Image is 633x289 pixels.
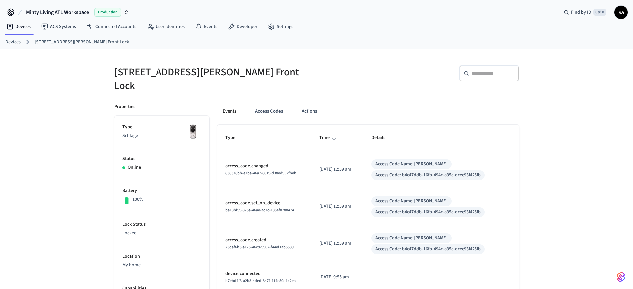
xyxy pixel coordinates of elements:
[375,172,481,179] div: Access Code: b4c47ddb-16fb-494c-a35c-dcec93f425fb
[1,21,36,33] a: Devices
[122,187,201,194] p: Battery
[225,270,303,277] p: device.connected
[132,196,143,203] p: 100%
[225,163,303,170] p: access_code.changed
[225,244,294,250] span: 23daf6b3-a175-46c9-9902-f44ef1ab5589
[375,235,448,242] div: Access Code Name: [PERSON_NAME]
[94,8,121,17] span: Production
[122,253,201,260] p: Location
[190,21,223,33] a: Events
[5,39,21,46] a: Devices
[371,133,394,143] span: Details
[296,103,322,119] button: Actions
[114,103,135,110] p: Properties
[122,262,201,269] p: My home
[319,203,355,210] p: [DATE] 12:39 am
[375,161,448,168] div: Access Code Name: [PERSON_NAME]
[319,166,355,173] p: [DATE] 12:39 am
[217,103,519,119] div: ant example
[142,21,190,33] a: User Identities
[26,8,89,16] span: Minty Living ATL Workspace
[263,21,299,33] a: Settings
[217,103,242,119] button: Events
[36,21,81,33] a: ACS Systems
[225,207,294,213] span: ba13bf99-375a-46ae-ac7c-185ef0780474
[225,278,296,284] span: b7ebd4f3-a2b3-4ded-847f-414e50d1c2ea
[375,198,448,205] div: Access Code Name: [PERSON_NAME]
[122,155,201,162] p: Status
[225,170,296,176] span: 838378bb-e7ba-46a7-8619-d38ed952fbeb
[614,6,628,19] button: KA
[225,237,303,244] p: access_code.created
[225,200,303,207] p: access_code.set_on_device
[114,65,313,93] h5: [STREET_ADDRESS][PERSON_NAME] Front Lock
[128,164,141,171] p: Online
[319,133,338,143] span: Time
[617,272,625,282] img: SeamLogoGradient.69752ec5.svg
[185,124,201,140] img: Yale Assure Touchscreen Wifi Smart Lock, Satin Nickel, Front
[122,124,201,131] p: Type
[81,21,142,33] a: Connected Accounts
[122,132,201,139] p: Schlage
[250,103,288,119] button: Access Codes
[319,274,355,281] p: [DATE] 9:55 am
[319,240,355,247] p: [DATE] 12:39 am
[223,21,263,33] a: Developer
[593,9,606,16] span: Ctrl K
[615,6,627,18] span: KA
[571,9,591,16] span: Find by ID
[225,133,244,143] span: Type
[35,39,129,46] a: [STREET_ADDRESS][PERSON_NAME] Front Lock
[122,221,201,228] p: Lock Status
[375,209,481,216] div: Access Code: b4c47ddb-16fb-494c-a35c-dcec93f425fb
[122,230,201,237] p: Locked
[558,6,612,18] div: Find by IDCtrl K
[375,246,481,253] div: Access Code: b4c47ddb-16fb-494c-a35c-dcec93f425fb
